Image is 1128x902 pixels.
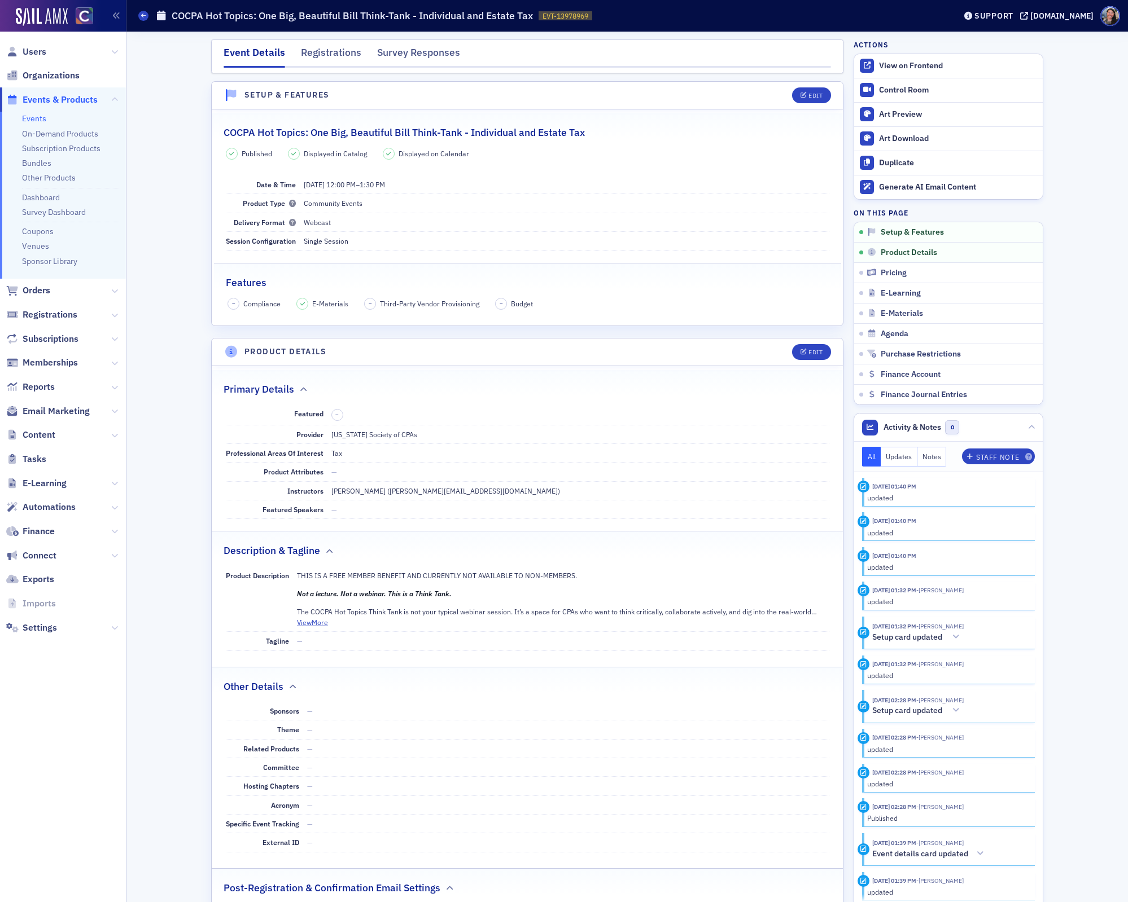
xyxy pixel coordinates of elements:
[296,430,323,439] span: Provider
[22,158,51,168] a: Bundles
[881,227,944,237] span: Setup & Features
[867,492,1027,503] div: updated
[881,309,923,319] span: E-Materials
[22,226,54,236] a: Coupons
[224,125,585,140] h2: COCPA Hot Topics: One Big, Beautiful Bill Think-Tank - Individual and Estate Tax
[270,706,299,715] span: Sponsors
[360,180,385,189] time: 1:30 PM
[872,696,916,704] time: 7/29/2025 02:28 PM
[23,597,56,610] span: Imports
[380,298,479,309] span: Third-Party Vendor Provisioning
[301,45,361,66] div: Registrations
[243,199,296,208] span: Product Type
[6,69,80,82] a: Organizations
[304,236,348,245] span: Single Session
[226,819,299,828] span: Specific Event Tracking
[6,453,46,465] a: Tasks
[287,486,323,495] span: Instructors
[916,768,964,776] span: Tiffany Carson
[916,696,964,704] span: Tiffany Carson
[243,781,299,790] span: Hosting Chapters
[22,256,77,266] a: Sponsor Library
[872,839,916,847] time: 7/29/2025 01:39 PM
[23,46,46,58] span: Users
[297,570,829,580] p: THIS IS A FREE MEMBER BENEFIT AND CURRENTLY NOT AVAILABLE TO NON-MEMBERS.
[1020,12,1098,20] button: [DOMAIN_NAME]
[872,733,916,741] time: 7/29/2025 02:28 PM
[867,596,1027,606] div: updated
[881,369,941,380] span: Finance Account
[307,819,313,828] span: —
[858,481,869,492] div: Update
[854,78,1043,102] a: Control Room
[976,454,1019,460] div: Staff Note
[23,309,77,321] span: Registrations
[234,218,296,227] span: Delivery Format
[879,61,1037,71] div: View on Frontend
[1100,6,1120,26] span: Profile
[224,45,285,68] div: Event Details
[263,838,299,847] span: External ID
[881,349,961,359] span: Purchase Restrictions
[326,180,356,189] time: 12:00 PM
[854,126,1043,151] a: Art Download
[68,7,93,27] a: View Homepage
[6,46,46,58] a: Users
[264,467,323,476] span: Product Attributes
[867,778,1027,789] div: updated
[243,298,281,309] span: Compliance
[22,143,100,153] a: Subscription Products
[884,421,941,433] span: Activity & Notes
[297,617,328,627] button: ViewMore
[858,767,869,778] div: Update
[294,409,323,418] span: Featured
[263,505,323,514] span: Featured Speakers
[307,706,313,715] span: —
[881,288,921,298] span: E-Learning
[872,631,964,643] button: Setup card updated
[297,606,829,617] p: The COCPA Hot Topics Think Tank is not your typical webinar session. It’s a space for CPAs who wa...
[23,573,54,586] span: Exports
[872,705,964,716] button: Setup card updated
[867,670,1027,680] div: updated
[6,357,78,369] a: Memberships
[974,11,1013,21] div: Support
[917,447,947,467] button: Notes
[271,800,299,809] span: Acronym
[879,85,1037,95] div: Control Room
[881,248,937,258] span: Product Details
[808,349,823,355] div: Edit
[867,744,1027,754] div: updated
[312,298,348,309] span: E-Materials
[792,344,831,360] button: Edit
[22,173,76,183] a: Other Products
[872,482,916,490] time: 8/20/2025 01:40 PM
[22,207,86,217] a: Survey Dashboard
[172,9,533,23] h1: COCPA Hot Topics: One Big, Beautiful Bill Think-Tank - Individual and Estate Tax
[23,284,50,297] span: Orders
[511,298,533,309] span: Budget
[263,763,299,772] span: Committee
[872,632,942,643] h5: Setup card updated
[854,54,1043,78] a: View on Frontend
[6,622,57,634] a: Settings
[916,586,964,594] span: Tiffany Carson
[16,8,68,26] img: SailAMX
[6,597,56,610] a: Imports
[226,236,296,245] span: Session Configuration
[23,69,80,82] span: Organizations
[858,701,869,712] div: Activity
[331,505,337,514] span: —
[916,622,964,630] span: Tiffany Carson
[23,453,46,465] span: Tasks
[862,447,881,467] button: All
[916,660,964,668] span: Tiffany Carson
[881,390,967,400] span: Finance Journal Entries
[23,429,55,441] span: Content
[6,333,78,345] a: Subscriptions
[304,199,362,208] span: Community Events
[307,725,313,734] span: —
[858,875,869,887] div: Update
[23,94,98,106] span: Events & Products
[331,448,342,458] div: Tax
